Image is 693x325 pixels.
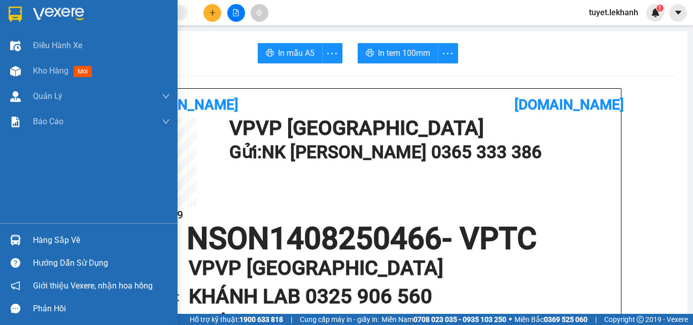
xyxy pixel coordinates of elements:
[413,315,506,323] strong: 0708 023 035 - 0935 103 250
[300,314,379,325] span: Cung cấp máy in - giấy in:
[438,47,458,60] span: more
[33,115,63,128] span: Báo cáo
[674,8,683,17] span: caret-down
[581,6,646,19] span: tuyet.lekhanh
[658,5,662,12] span: 1
[11,258,20,268] span: question-circle
[229,138,611,166] h1: Gửi: NK [PERSON_NAME] 0365 333 386
[33,66,68,76] span: Kho hàng
[209,9,216,16] span: plus
[229,118,611,138] h1: VP VP [GEOGRAPHIC_DATA]
[190,314,283,325] span: Hỗ trợ kỹ thuật:
[378,47,430,59] span: In tem 100mm
[129,96,238,113] b: [PERSON_NAME]
[291,314,292,325] span: |
[509,317,512,321] span: ⚪️
[232,9,239,16] span: file-add
[10,66,21,77] img: warehouse-icon
[33,301,170,316] div: Phản hồi
[10,235,21,245] img: warehouse-icon
[189,282,596,311] h1: KHÁNH LAB 0325 906 560
[203,4,221,22] button: plus
[322,43,342,63] button: more
[74,66,92,77] span: mới
[239,315,283,323] strong: 1900 633 818
[33,39,82,52] span: Điều hành xe
[258,43,323,63] button: printerIn mẫu A5
[637,316,644,323] span: copyright
[358,43,438,63] button: printerIn tem 100mm
[10,91,21,102] img: warehouse-icon
[438,43,458,63] button: more
[11,281,20,291] span: notification
[278,47,315,59] span: In mẫu A5
[366,49,374,58] span: printer
[266,49,274,58] span: printer
[651,8,660,17] img: icon-new-feature
[162,118,170,126] span: down
[544,315,587,323] strong: 0369 525 060
[323,47,342,60] span: more
[162,92,170,100] span: down
[10,117,21,127] img: solution-icon
[9,7,22,22] img: logo-vxr
[669,4,687,22] button: caret-down
[33,279,153,292] span: Giới thiệu Vexere, nhận hoa hồng
[382,314,506,325] span: Miền Nam
[251,4,268,22] button: aim
[33,256,170,271] div: Hướng dẫn sử dụng
[227,4,245,22] button: file-add
[514,314,587,325] span: Miền Bắc
[656,5,664,12] sup: 1
[514,96,624,113] b: [DOMAIN_NAME]
[11,304,20,313] span: message
[10,41,21,51] img: warehouse-icon
[595,314,597,325] span: |
[108,224,616,254] h1: NSON1408250466 - VPTC
[189,254,596,282] h1: VP VP [GEOGRAPHIC_DATA]
[33,90,62,102] span: Quản Lý
[256,9,263,16] span: aim
[33,233,170,248] div: Hàng sắp về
